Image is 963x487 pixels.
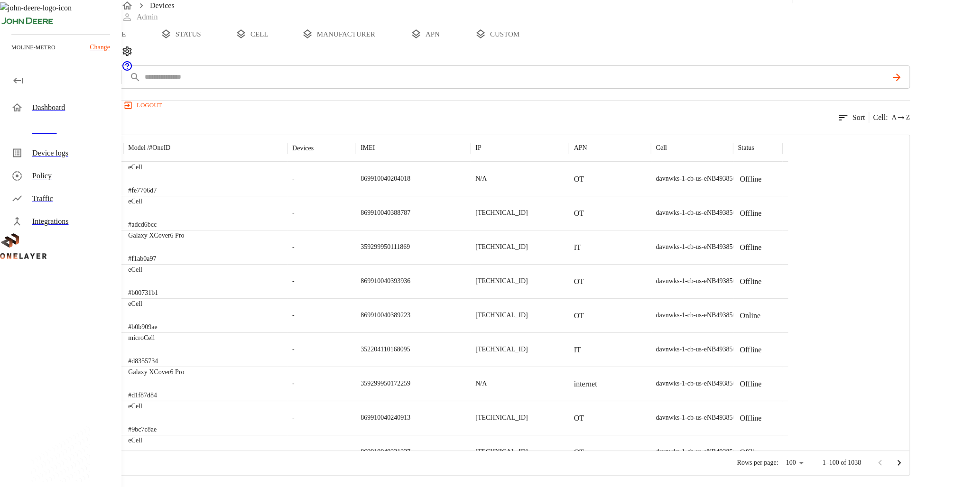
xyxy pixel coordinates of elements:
[475,379,487,388] p: N/A
[574,413,583,424] p: OT
[740,174,761,185] p: Offline
[574,242,581,253] p: IT
[361,447,410,457] p: 869910040231227
[740,208,761,219] p: Offline
[782,456,807,470] div: 100
[128,220,157,230] p: #adcd6bcc
[128,186,157,195] p: #fe7706d7
[128,254,184,264] p: #f1ab0a97
[656,448,736,455] span: davnwks-1-cb-us-eNB493850
[574,378,597,390] p: internet
[128,425,157,434] p: #9bc7c8ae
[475,345,528,354] p: [TECHNICAL_ID]
[128,197,157,206] p: eCell
[292,174,295,184] span: -
[292,208,295,218] span: -
[121,98,963,113] a: logout
[656,414,736,421] span: davnwks-1-cb-us-eNB493850
[128,299,157,309] p: eCell
[574,276,583,287] p: OT
[891,113,896,122] span: A
[361,242,410,252] p: 359299950111869
[361,413,410,423] p: 869910040240913
[361,174,410,184] p: 869910040204018
[128,288,158,298] p: #b00731b1
[128,231,184,240] p: Galaxy XCover6 Pro
[475,311,528,320] p: [TECHNICAL_ID]
[361,143,375,153] p: IMEI
[656,380,736,387] span: davnwks-1-cb-us-eNB493850
[128,265,158,275] p: eCell
[292,345,295,354] span: -
[656,312,736,319] span: davnwks-1-cb-us-eNB493850
[292,447,295,457] span: -
[361,276,410,286] p: 869910040393936
[574,447,583,458] p: OT
[475,208,528,218] p: [TECHNICAL_ID]
[292,145,314,152] div: Devices
[574,310,583,322] p: OT
[740,413,761,424] p: Offline
[121,65,133,73] span: Support Portal
[149,144,170,151] span: # OneID
[656,143,667,153] p: Cell
[361,208,410,218] p: 869910040388787
[889,453,908,472] button: Go to next page
[740,447,761,458] p: Offline
[292,413,295,423] span: -
[361,379,410,388] p: 359299950172259
[873,112,888,123] p: Cell :
[292,379,295,388] span: -
[906,113,910,122] span: Z
[822,458,861,468] p: 1–100 of 1038
[574,208,583,219] p: OT
[128,402,157,411] p: eCell
[656,346,736,353] span: davnwks-1-cb-us-eNB493850
[574,344,581,356] p: IT
[128,163,157,172] p: eCell
[656,277,736,285] span: davnwks-1-cb-us-eNB493850
[737,458,778,468] p: Rows per page:
[475,242,528,252] p: [TECHNICAL_ID]
[740,242,761,253] p: Offline
[475,174,487,184] p: N/A
[128,368,184,377] p: Galaxy XCover6 Pro
[361,311,410,320] p: 869910040389223
[292,311,295,320] span: -
[740,378,761,390] p: Offline
[361,345,410,354] p: 352204110168095
[128,436,156,445] p: eCell
[475,447,528,457] p: [TECHNICAL_ID]
[656,243,736,250] span: davnwks-1-cb-us-eNB493850
[475,276,528,286] p: [TECHNICAL_ID]
[656,209,736,216] span: davnwks-1-cb-us-eNB493850
[128,391,184,400] p: #d1f87d84
[128,357,158,366] p: #d8355734
[475,413,528,423] p: [TECHNICAL_ID]
[475,143,481,153] p: IP
[738,143,754,153] p: Status
[128,322,157,332] p: #b0b909ae
[852,112,865,123] p: Sort
[121,65,133,73] a: onelayer-support
[128,143,170,153] p: Model /
[740,344,761,356] p: Offline
[292,242,295,252] span: -
[137,11,157,23] p: Admin
[740,310,760,322] p: Online
[121,98,166,113] button: logout
[656,175,736,182] span: davnwks-1-cb-us-eNB493850
[574,174,583,185] p: OT
[292,276,295,286] span: -
[740,276,761,287] p: Offline
[128,333,158,343] p: microCell
[574,143,587,153] p: APN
